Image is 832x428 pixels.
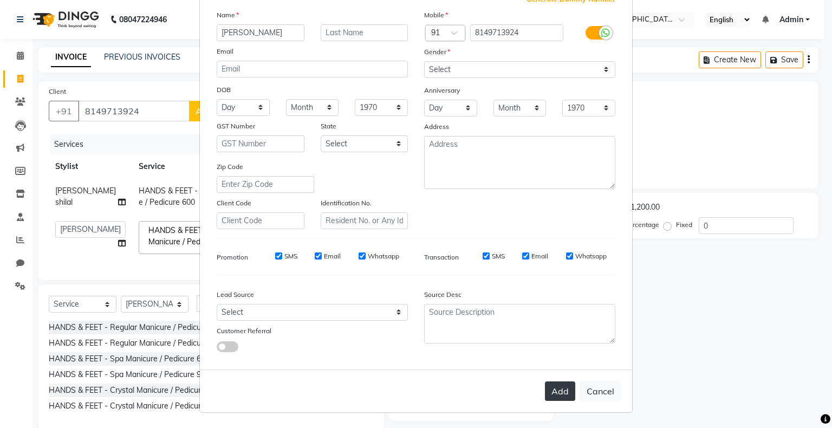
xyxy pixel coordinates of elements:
[424,47,450,57] label: Gender
[217,326,271,336] label: Customer Referral
[321,121,336,131] label: State
[545,381,575,401] button: Add
[324,251,341,261] label: Email
[217,176,314,193] input: Enter Zip Code
[217,10,239,20] label: Name
[424,86,460,95] label: Anniversary
[492,251,505,261] label: SMS
[217,212,304,229] input: Client Code
[424,10,448,20] label: Mobile
[580,381,621,401] button: Cancel
[217,162,243,172] label: Zip Code
[424,252,459,262] label: Transaction
[217,61,408,77] input: Email
[321,198,372,208] label: Identification No.
[217,121,255,131] label: GST Number
[531,251,548,261] label: Email
[217,85,231,95] label: DOB
[217,252,248,262] label: Promotion
[217,135,304,152] input: GST Number
[284,251,297,261] label: SMS
[217,198,251,208] label: Client Code
[575,251,607,261] label: Whatsapp
[217,290,254,300] label: Lead Source
[321,212,408,229] input: Resident No. or Any Id
[321,24,408,41] input: Last Name
[424,122,449,132] label: Address
[470,24,564,41] input: Mobile
[368,251,399,261] label: Whatsapp
[217,24,304,41] input: First Name
[217,47,233,56] label: Email
[424,290,461,300] label: Source Desc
